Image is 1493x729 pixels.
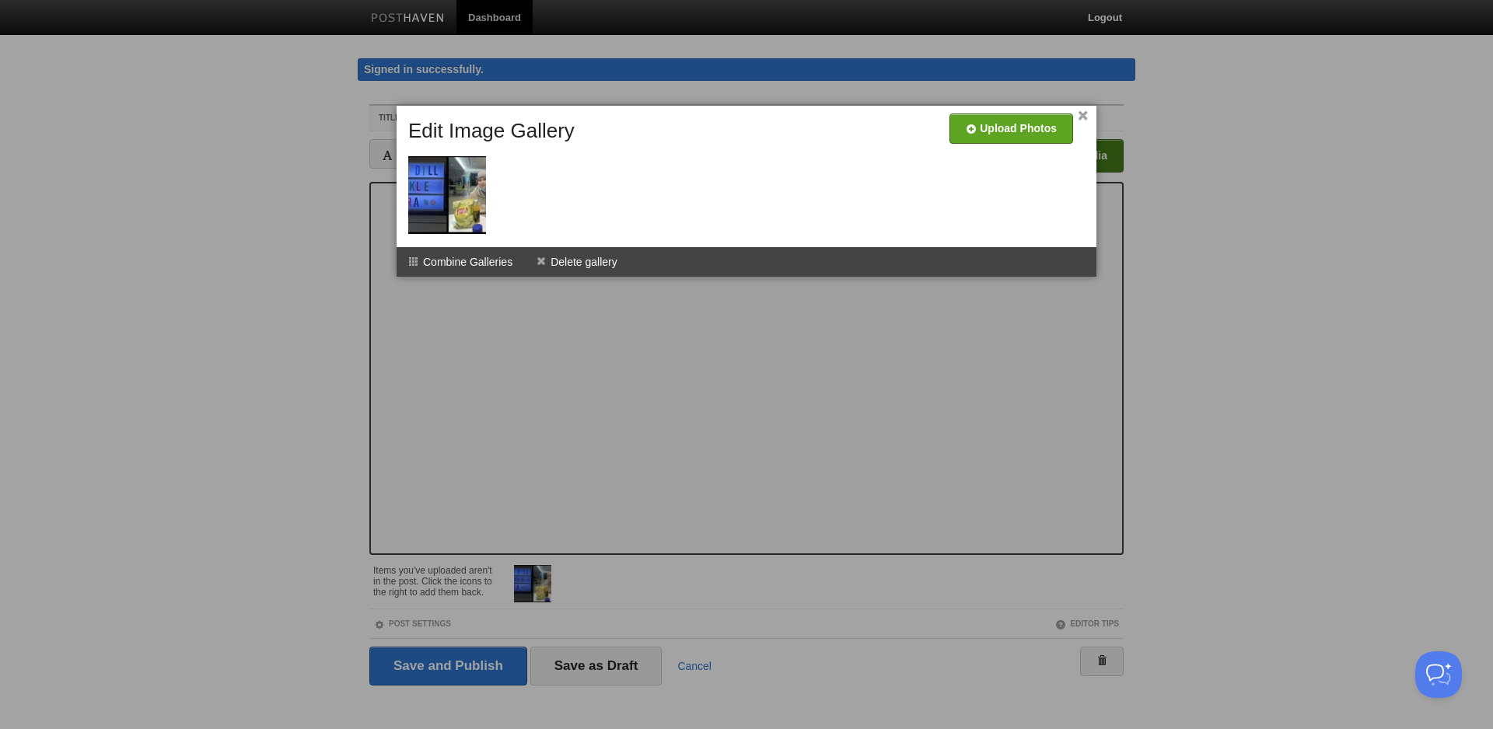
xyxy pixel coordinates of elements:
li: Delete gallery [524,247,629,277]
li: Combine Galleries [397,247,524,277]
a: × [1078,112,1088,120]
img: 8AdC2MUPoiW5MAAAAASUVORK5CYII= [408,156,486,234]
iframe: Help Scout Beacon - Open [1415,651,1462,698]
h5: Edit Image Gallery [408,120,575,142]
